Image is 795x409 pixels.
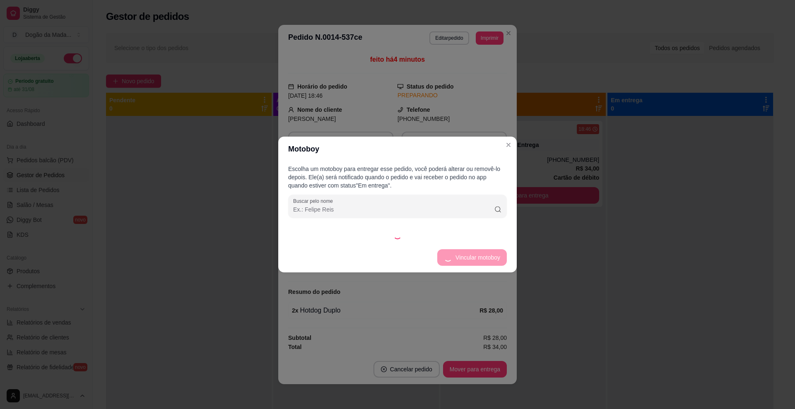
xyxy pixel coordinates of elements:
[288,165,507,190] p: Escolha um motoboy para entregar esse pedido, você poderá alterar ou removê-lo depois. Ele(a) ser...
[293,197,336,204] label: Buscar pelo nome
[278,137,517,161] header: Motoboy
[502,138,515,152] button: Close
[393,231,402,239] div: Loading
[293,205,494,214] input: Buscar pelo nome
